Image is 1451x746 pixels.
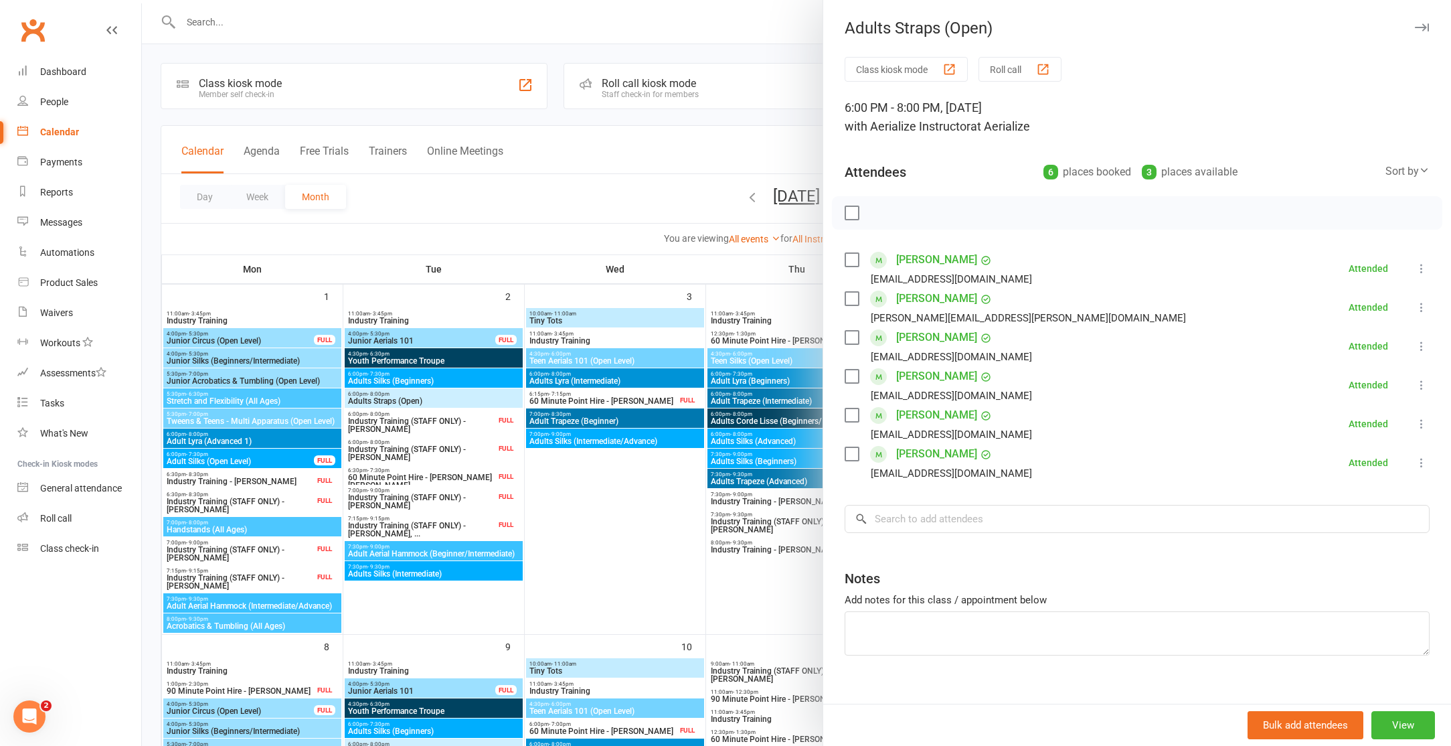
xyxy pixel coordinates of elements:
a: General attendance kiosk mode [17,473,141,504]
div: Roll call [40,513,72,524]
div: [PERSON_NAME][EMAIL_ADDRESS][PERSON_NAME][DOMAIN_NAME] [871,309,1186,327]
a: Assessments [17,358,141,388]
div: Assessments [40,368,106,378]
a: [PERSON_NAME] [896,404,977,426]
div: Calendar [40,127,79,137]
div: Add notes for this class / appointment below [845,592,1430,608]
div: 6 [1043,165,1058,179]
input: Search to add attendees [845,505,1430,533]
div: Attended [1349,419,1388,429]
div: Reports [40,187,73,198]
div: [EMAIL_ADDRESS][DOMAIN_NAME] [871,465,1032,482]
div: Attended [1349,303,1388,312]
div: Attended [1349,458,1388,467]
div: Attendees [845,163,906,181]
a: Reports [17,177,141,208]
div: places available [1142,163,1237,181]
a: Tasks [17,388,141,419]
div: What's New [40,428,88,439]
div: 3 [1142,165,1157,179]
div: Attended [1349,380,1388,390]
div: Attended [1349,264,1388,273]
div: People [40,96,68,107]
div: Class check-in [40,543,99,554]
div: Tasks [40,398,64,408]
div: Automations [40,247,94,258]
div: places booked [1043,163,1131,181]
button: Bulk add attendees [1248,711,1363,739]
a: Calendar [17,117,141,147]
button: View [1371,711,1435,739]
a: People [17,87,141,117]
span: 2 [41,700,52,711]
iframe: Intercom live chat [13,700,46,733]
div: Messages [40,217,82,228]
div: [EMAIL_ADDRESS][DOMAIN_NAME] [871,348,1032,366]
a: Waivers [17,298,141,328]
a: Roll call [17,504,141,534]
div: Sort by [1385,163,1430,180]
a: [PERSON_NAME] [896,249,977,271]
div: Adults Straps (Open) [823,19,1451,38]
a: [PERSON_NAME] [896,327,977,348]
div: Attended [1349,342,1388,351]
a: [PERSON_NAME] [896,366,977,387]
button: Class kiosk mode [845,57,968,82]
a: Class kiosk mode [17,534,141,564]
div: General attendance [40,483,122,494]
button: Roll call [978,57,1061,82]
a: Payments [17,147,141,177]
div: 6:00 PM - 8:00 PM, [DATE] [845,98,1430,136]
a: Clubworx [16,13,50,47]
a: Product Sales [17,268,141,298]
div: Payments [40,157,82,167]
div: [EMAIL_ADDRESS][DOMAIN_NAME] [871,387,1032,404]
div: [EMAIL_ADDRESS][DOMAIN_NAME] [871,426,1032,443]
span: at Aerialize [970,119,1030,133]
a: [PERSON_NAME] [896,288,977,309]
div: Waivers [40,307,73,318]
div: [EMAIL_ADDRESS][DOMAIN_NAME] [871,271,1032,288]
span: with Aerialize Instructor [845,119,970,133]
a: Messages [17,208,141,238]
div: Dashboard [40,66,86,77]
div: Notes [845,569,880,588]
a: What's New [17,419,141,449]
a: Dashboard [17,57,141,87]
a: Workouts [17,328,141,358]
a: [PERSON_NAME] [896,443,977,465]
a: Automations [17,238,141,268]
div: Product Sales [40,277,98,288]
div: Workouts [40,338,80,348]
